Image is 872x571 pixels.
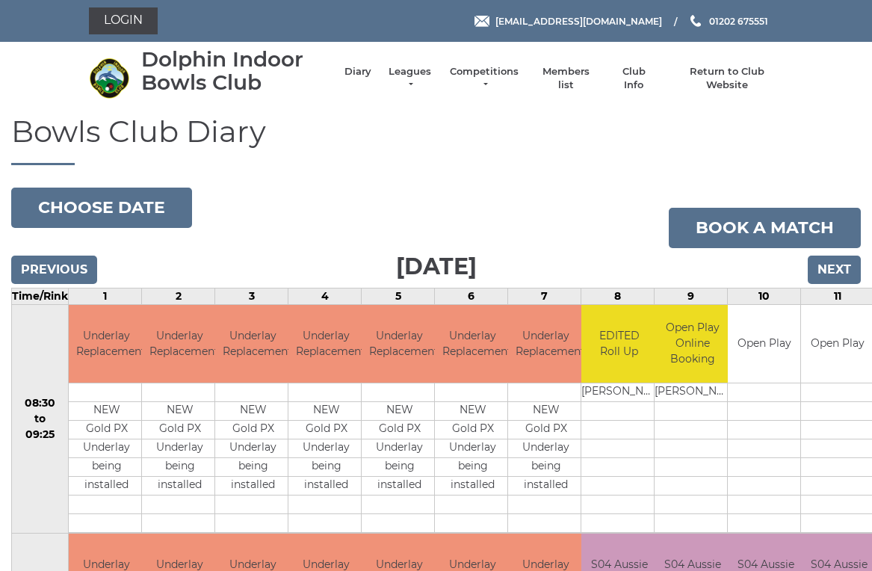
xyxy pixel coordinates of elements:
td: 6 [435,288,508,304]
td: Gold PX [288,421,364,439]
td: NEW [362,402,437,421]
td: 10 [728,288,801,304]
td: 2 [142,288,215,304]
img: Phone us [690,15,701,27]
td: Underlay [142,439,217,458]
td: being [435,458,510,477]
td: Gold PX [142,421,217,439]
td: Open Play Online Booking [655,305,730,383]
span: 01202 675551 [709,15,768,26]
td: installed [288,477,364,496]
td: installed [142,477,217,496]
td: [PERSON_NAME] [655,383,730,402]
a: Club Info [612,65,655,92]
a: Login [89,7,158,34]
td: Gold PX [215,421,291,439]
td: installed [362,477,437,496]
td: Underlay Replacement [288,305,364,383]
h1: Bowls Club Diary [11,115,861,165]
td: Time/Rink [12,288,69,304]
a: Email [EMAIL_ADDRESS][DOMAIN_NAME] [474,14,662,28]
td: Underlay Replacement [508,305,584,383]
td: Underlay [69,439,144,458]
a: Diary [344,65,371,78]
td: Underlay [508,439,584,458]
a: Book a match [669,208,861,248]
td: EDITED Roll Up [581,305,657,383]
td: installed [215,477,291,496]
td: being [142,458,217,477]
td: NEW [435,402,510,421]
td: Underlay [215,439,291,458]
td: Underlay [435,439,510,458]
td: 7 [508,288,581,304]
td: Underlay [288,439,364,458]
td: Gold PX [435,421,510,439]
td: 4 [288,288,362,304]
td: Underlay Replacement [142,305,217,383]
td: Gold PX [69,421,144,439]
td: being [215,458,291,477]
input: Previous [11,256,97,284]
div: Dolphin Indoor Bowls Club [141,48,330,94]
button: Choose date [11,188,192,228]
td: NEW [215,402,291,421]
td: Open Play [728,305,800,383]
td: NEW [142,402,217,421]
td: Underlay Replacement [435,305,510,383]
td: 3 [215,288,288,304]
img: Dolphin Indoor Bowls Club [89,58,130,99]
td: 08:30 to 09:25 [12,304,69,534]
td: 1 [69,288,142,304]
td: NEW [508,402,584,421]
td: being [508,458,584,477]
td: Underlay [362,439,437,458]
a: Competitions [448,65,520,92]
td: installed [508,477,584,496]
td: 5 [362,288,435,304]
a: Return to Club Website [670,65,783,92]
td: 8 [581,288,655,304]
td: Underlay Replacement [362,305,437,383]
td: installed [69,477,144,496]
td: [PERSON_NAME] [581,383,657,402]
a: Phone us 01202 675551 [688,14,768,28]
td: being [362,458,437,477]
td: NEW [288,402,364,421]
td: installed [435,477,510,496]
img: Email [474,16,489,27]
td: Gold PX [362,421,437,439]
td: 9 [655,288,728,304]
td: Underlay Replacement [215,305,291,383]
td: being [288,458,364,477]
input: Next [808,256,861,284]
span: [EMAIL_ADDRESS][DOMAIN_NAME] [495,15,662,26]
td: Gold PX [508,421,584,439]
td: Underlay Replacement [69,305,144,383]
a: Leagues [386,65,433,92]
td: NEW [69,402,144,421]
a: Members list [535,65,597,92]
td: being [69,458,144,477]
